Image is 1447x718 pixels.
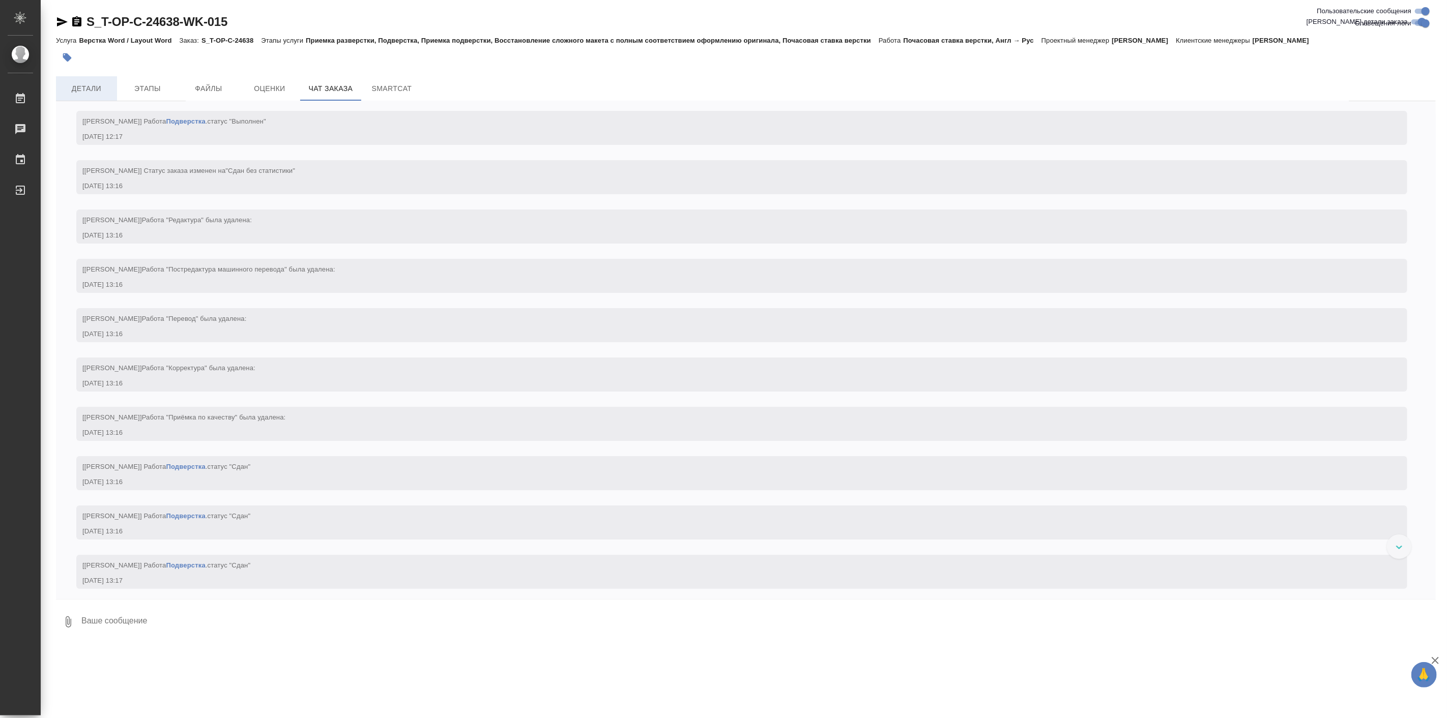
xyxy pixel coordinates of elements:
div: [DATE] 13:16 [82,280,1372,290]
div: [DATE] 13:16 [82,378,1372,388]
a: Подверстка [166,463,205,470]
span: [[PERSON_NAME]] Работа . [82,117,266,125]
span: [[PERSON_NAME]] Работа . [82,561,250,569]
span: Файлы [184,82,233,95]
div: [DATE] 13:16 [82,477,1372,487]
p: Этапы услуги [261,37,306,44]
span: статус "Сдан" [208,463,251,470]
span: Оценки [245,82,294,95]
span: статус "Сдан" [208,512,251,520]
span: Работа "Приёмка по качеству" была удалена: [142,413,286,421]
span: Работа "Перевод" была удалена: [142,315,247,322]
button: Скопировать ссылку [71,16,83,28]
span: "Сдан без статистики" [225,167,295,174]
div: [DATE] 13:16 [82,428,1372,438]
p: S_T-OP-C-24638 [201,37,261,44]
span: [[PERSON_NAME]] Работа . [82,463,250,470]
p: Проектный менеджер [1041,37,1112,44]
p: Верстка Word / Layout Word [79,37,179,44]
div: [DATE] 12:17 [82,132,1372,142]
span: Работа "Редактура" была удалена: [142,216,252,224]
button: Скопировать ссылку для ЯМессенджера [56,16,68,28]
span: статус "Сдан" [208,561,251,569]
p: Клиентские менеджеры [1176,37,1253,44]
p: Приемка разверстки, Подверстка, Приемка подверстки, Восстановление сложного макета с полным соотв... [306,37,879,44]
button: 🙏 [1411,662,1437,687]
span: Чат заказа [306,82,355,95]
span: [[PERSON_NAME]] [82,265,335,273]
p: [PERSON_NAME] [1112,37,1176,44]
p: Заказ: [180,37,201,44]
p: Услуга [56,37,79,44]
span: Оповещения-логи [1355,18,1411,28]
span: [[PERSON_NAME]] [82,413,285,421]
span: Работа "Постредактура машинного перевода" была удалена: [142,265,335,273]
p: Работа [879,37,904,44]
a: Подверстка [166,512,205,520]
span: [[PERSON_NAME]] Работа . [82,512,250,520]
p: [PERSON_NAME] [1253,37,1317,44]
span: Пользовательские сообщения [1317,6,1411,16]
div: [DATE] 13:16 [82,230,1372,241]
span: [[PERSON_NAME]] [82,315,246,322]
a: Подверстка [166,561,205,569]
div: [DATE] 13:16 [82,526,1372,536]
p: Почасовая ставка верстки, Англ → Рус [904,37,1041,44]
span: Работа "Корректура" была удалена: [142,364,255,372]
span: [[PERSON_NAME]] Статус заказа изменен на [82,167,295,174]
span: [[PERSON_NAME]] [82,364,255,372]
span: SmartCat [367,82,416,95]
span: [PERSON_NAME] детали заказа [1307,17,1408,27]
a: Подверстка [166,117,205,125]
div: [DATE] 13:16 [82,329,1372,339]
a: S_T-OP-C-24638-WK-015 [86,15,227,28]
span: [[PERSON_NAME]] [82,216,252,224]
span: Этапы [123,82,172,95]
div: [DATE] 13:16 [82,181,1372,191]
span: Детали [62,82,111,95]
button: Добавить тэг [56,46,78,69]
span: статус "Выполнен" [208,117,266,125]
span: 🙏 [1415,664,1433,685]
div: [DATE] 13:17 [82,576,1372,586]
